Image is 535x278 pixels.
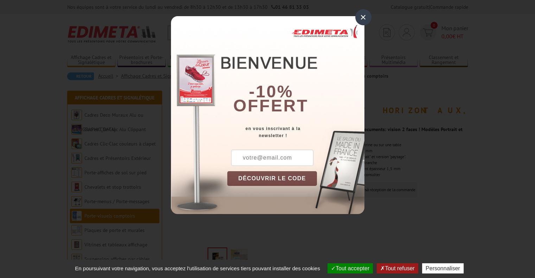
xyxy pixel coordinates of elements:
[327,263,373,273] button: Tout accepter
[233,96,308,115] font: offert
[249,82,293,101] b: -10%
[355,9,371,25] div: ×
[227,125,364,139] div: en vous inscrivant à la newsletter !
[71,265,324,271] span: En poursuivant votre navigation, vous acceptez l'utilisation de services tiers pouvant installer ...
[231,150,313,166] input: votre@email.com
[422,263,464,273] button: Personnaliser (fenêtre modale)
[227,171,317,186] button: DÉCOUVRIR LE CODE
[377,263,418,273] button: Tout refuser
